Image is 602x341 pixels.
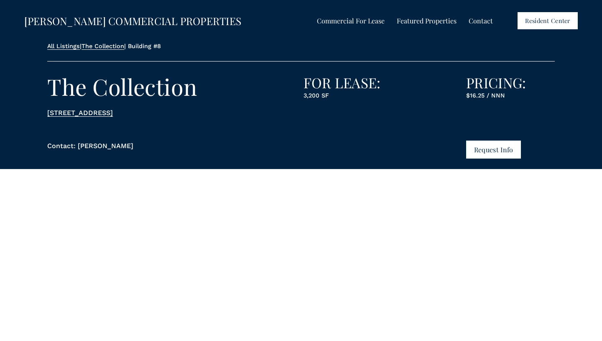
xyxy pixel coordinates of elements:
a: Contact [469,15,493,27]
p: 3,200 SF [304,91,392,100]
h2: The Collection [47,74,275,99]
a: folder dropdown [317,15,385,27]
a: folder dropdown [397,15,457,27]
span: Featured Properties [397,15,457,26]
span: Commercial For Lease [317,15,385,26]
a: [PERSON_NAME] COMMERCIAL PROPERTIES [24,14,242,28]
p: Contact: [PERSON_NAME] [47,141,159,151]
a: [STREET_ADDRESS] [47,109,113,117]
a: All Listings [47,43,80,49]
h3: PRICING: [466,74,555,90]
button: Request Info [466,141,521,159]
a: Resident Center [518,12,578,29]
p: | | Building #8 [47,41,182,51]
h3: FOR LEASE: [304,74,392,90]
a: The Collection [82,43,124,49]
p: $16.25 / NNN [466,91,555,100]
